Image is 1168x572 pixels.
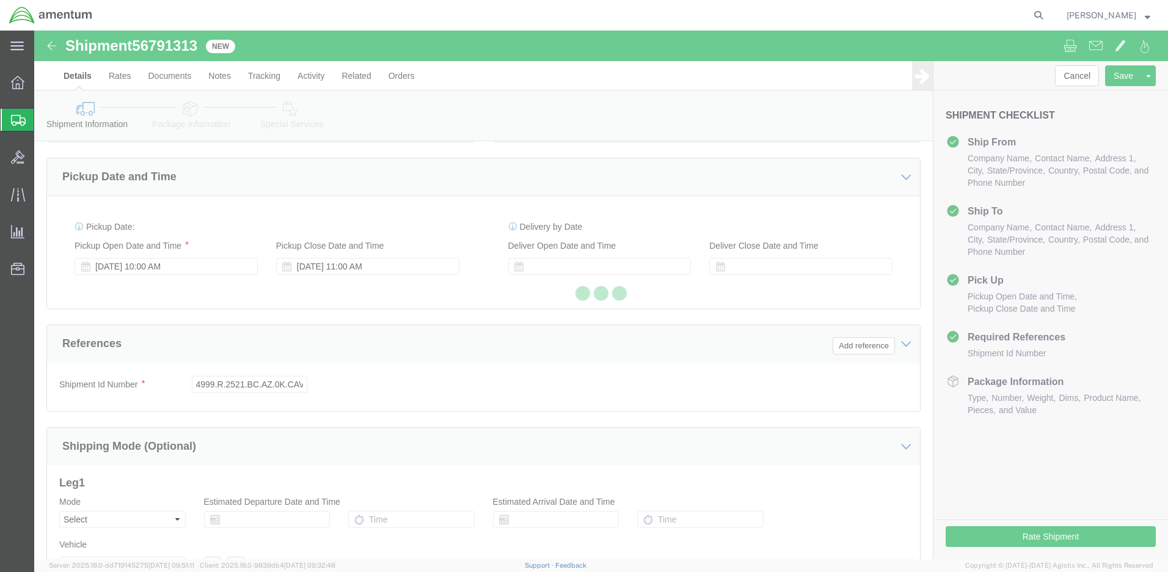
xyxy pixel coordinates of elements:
img: logo [9,6,93,24]
span: Server: 2025.18.0-dd719145275 [49,562,194,569]
span: Copyright © [DATE]-[DATE] Agistix Inc., All Rights Reserved [965,560,1153,571]
span: Client: 2025.18.0-9839db4 [200,562,335,569]
button: [PERSON_NAME] [1066,8,1151,23]
a: Support [525,562,555,569]
span: [DATE] 09:32:48 [284,562,335,569]
span: Ronald Pineda [1067,9,1136,22]
a: Feedback [555,562,586,569]
span: [DATE] 09:51:11 [148,562,194,569]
